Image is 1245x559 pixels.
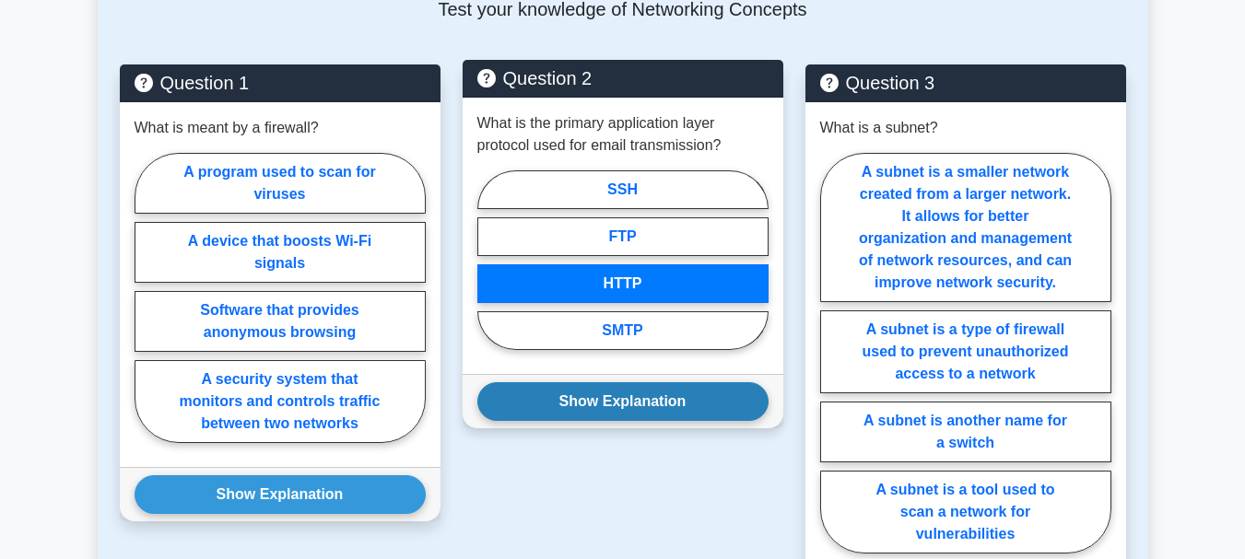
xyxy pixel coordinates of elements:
label: A subnet is a smaller network created from a larger network. It allows for better organization an... [820,153,1111,302]
label: Software that provides anonymous browsing [135,291,426,352]
p: What is the primary application layer protocol used for email transmission? [477,112,769,157]
label: A subnet is a tool used to scan a network for vulnerabilities [820,471,1111,553]
h5: Question 1 [135,72,426,94]
p: What is a subnet? [820,117,938,139]
label: FTP [477,217,769,256]
label: A subnet is another name for a switch [820,402,1111,462]
label: A security system that monitors and controls traffic between two networks [135,360,426,443]
p: What is meant by a firewall? [135,117,319,139]
button: Show Explanation [135,475,426,514]
label: SMTP [477,311,769,350]
label: A device that boosts Wi-Fi signals [135,222,426,283]
label: HTTP [477,264,769,303]
h5: Question 3 [820,72,1111,94]
label: A program used to scan for viruses [135,153,426,214]
label: A subnet is a type of firewall used to prevent unauthorized access to a network [820,310,1111,393]
h5: Question 2 [477,67,769,89]
button: Show Explanation [477,382,769,421]
label: SSH [477,170,769,209]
